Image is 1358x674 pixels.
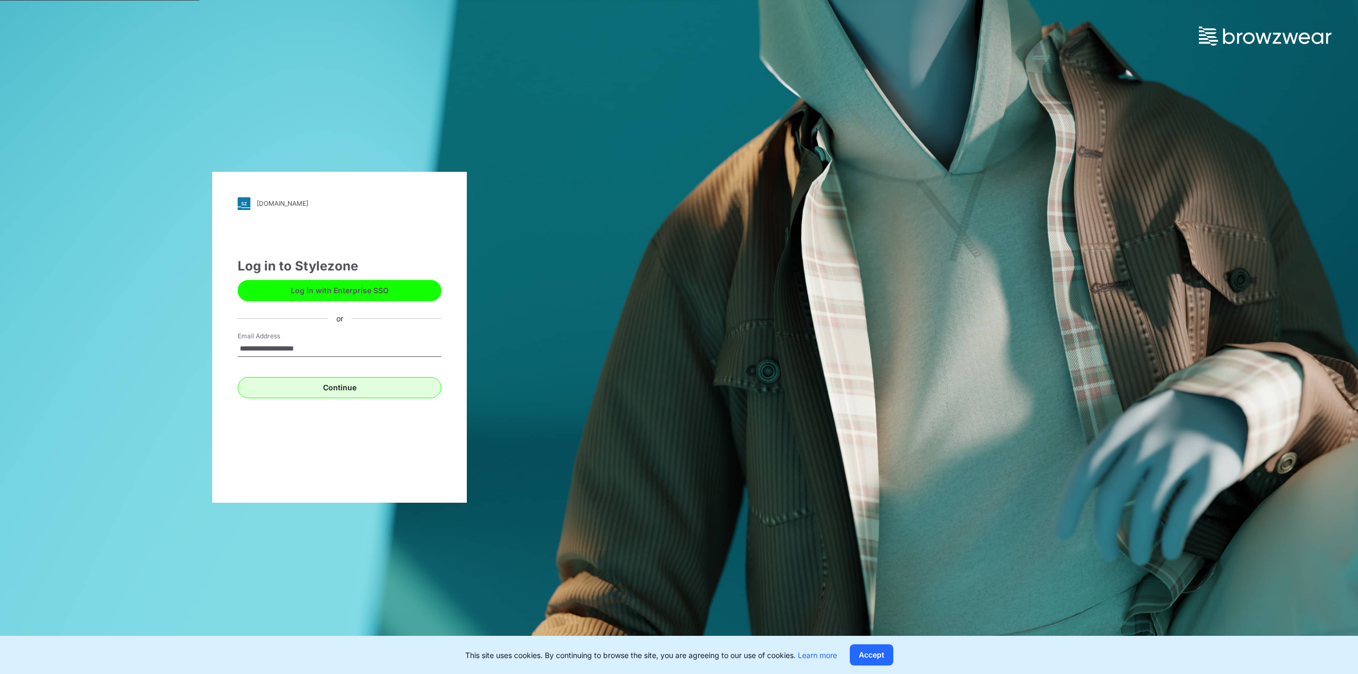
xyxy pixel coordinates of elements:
[238,197,441,210] a: [DOMAIN_NAME]
[850,644,893,666] button: Accept
[238,331,312,341] label: Email Address
[1199,27,1331,46] img: browzwear-logo.73288ffb.svg
[798,651,837,660] a: Learn more
[238,197,250,210] img: svg+xml;base64,PHN2ZyB3aWR0aD0iMjgiIGhlaWdodD0iMjgiIHZpZXdCb3g9IjAgMCAyOCAyOCIgZmlsbD0ibm9uZSIgeG...
[328,313,352,324] div: or
[238,377,441,398] button: Continue
[238,280,441,301] button: Log in with Enterprise SSO
[465,650,837,661] p: This site uses cookies. By continuing to browse the site, you are agreeing to our use of cookies.
[257,199,308,207] div: [DOMAIN_NAME]
[238,257,441,276] div: Log in to Stylezone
